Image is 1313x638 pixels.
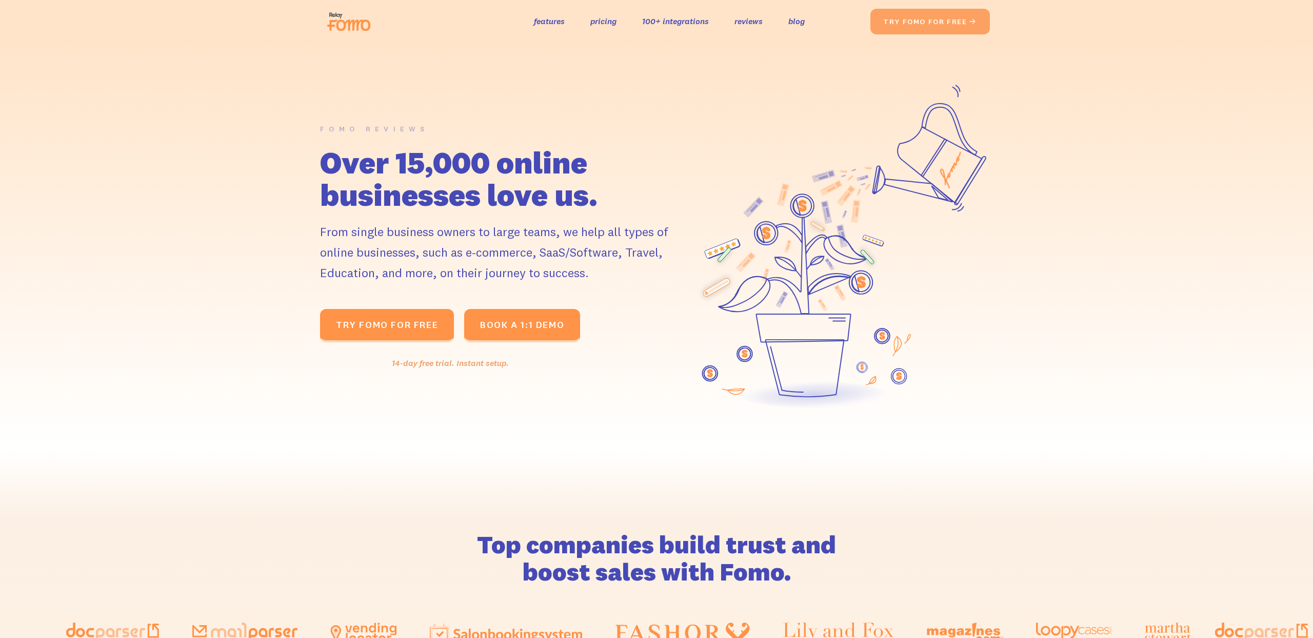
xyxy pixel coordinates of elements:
div: FOMO REVIEWS [320,122,429,137]
span:  [969,17,977,26]
a: TRY fomo for FREE [320,309,454,342]
h2: Top companies build trust and boost sales with Fomo. [441,531,872,586]
a: try fomo for free [870,9,990,34]
a: pricing [590,14,616,29]
a: features [534,14,565,29]
a: blog [788,14,805,29]
a: BOOK A 1:1 DEMO [464,309,580,342]
div: 14-day free trial. Instant setup. [320,356,580,371]
a: reviews [734,14,763,29]
h1: Over 15,000 online businesses love us. [320,146,684,211]
a: 100+ integrations [642,14,709,29]
div: From single business owners to large teams, we help all types of online businesses, such as e-com... [320,221,684,283]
